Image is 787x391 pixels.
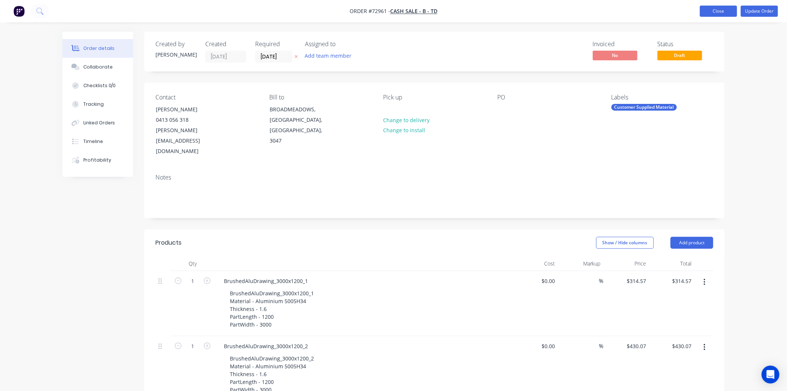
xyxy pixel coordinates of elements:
span: No [593,51,637,60]
div: Assigned to [305,41,379,48]
div: [PERSON_NAME] [156,104,218,115]
div: [PERSON_NAME] [155,51,196,58]
div: Order details [83,45,115,52]
button: Change to delivery [379,115,434,125]
button: Add team member [301,51,356,61]
div: BrushedAluDrawing_3000x1200_1 Material - Aluminium 5005H34 Thickness - 1.6 PartLength - 1200 Part... [224,288,320,330]
div: [PERSON_NAME]0413 056 318[PERSON_NAME][EMAIL_ADDRESS][DOMAIN_NAME] [150,104,224,157]
div: Contact [155,94,257,101]
button: Profitability [62,151,133,169]
div: Required [255,41,296,48]
button: Checklists 0/0 [62,76,133,95]
button: Timeline [62,132,133,151]
div: Invoiced [593,41,649,48]
button: Collaborate [62,58,133,76]
div: PO [497,94,599,101]
button: Tracking [62,95,133,114]
button: Show / Hide columns [596,237,654,249]
span: Draft [658,51,702,60]
div: Notes [155,174,713,181]
div: Status [658,41,713,48]
div: Profitability [83,157,111,163]
div: BROADMEADOWS, [GEOGRAPHIC_DATA], [GEOGRAPHIC_DATA], 3047 [270,104,331,146]
div: 0413 056 318 [156,115,218,125]
div: Collaborate [83,64,113,70]
div: Cost [513,256,558,271]
button: Update Order [741,6,778,17]
div: Pick up [383,94,485,101]
div: Open Intercom Messenger [762,366,780,384]
button: Add team member [305,51,356,61]
div: Tracking [83,101,104,108]
div: Customer Supplied Material [611,104,677,111]
div: Created by [155,41,196,48]
div: Price [604,256,649,271]
div: BROADMEADOWS, [GEOGRAPHIC_DATA], [GEOGRAPHIC_DATA], 3047 [263,104,338,146]
div: Bill to [269,94,371,101]
button: Change to install [379,125,429,135]
button: Add product [671,237,713,249]
div: Timeline [83,138,103,145]
a: Cash Sale - B - TD [390,8,437,15]
div: Products [155,238,182,247]
img: Factory [13,6,25,17]
button: Close [700,6,737,17]
span: % [599,342,604,350]
div: BrushedAluDrawing_3000x1200_1 [218,276,314,286]
div: BrushedAluDrawing_3000x1200_2 [218,341,314,352]
div: Labels [611,94,713,101]
button: Order details [62,39,133,58]
div: Qty [170,256,215,271]
button: Linked Orders [62,114,133,132]
div: Total [649,256,695,271]
div: Created [205,41,246,48]
span: % [599,277,604,285]
div: Linked Orders [83,120,115,126]
div: Markup [558,256,604,271]
span: Order #72961 - [350,8,390,15]
div: [PERSON_NAME][EMAIL_ADDRESS][DOMAIN_NAME] [156,125,218,156]
div: Checklists 0/0 [83,82,116,89]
